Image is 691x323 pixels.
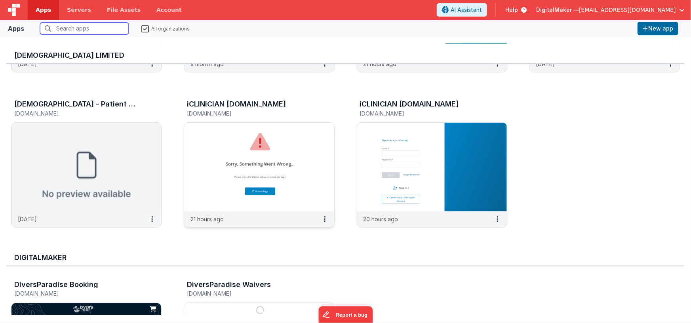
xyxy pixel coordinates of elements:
h3: [DEMOGRAPHIC_DATA] - Patient Portal [14,100,139,108]
p: [DATE] [18,60,37,68]
button: New app [638,22,678,35]
p: 21 hours ago [190,215,224,223]
h3: iCLINICIAN [DOMAIN_NAME] [187,100,286,108]
div: Apps [8,24,24,33]
h3: DiversParadise Waivers [187,281,271,289]
p: 20 hours ago [364,215,398,223]
h5: [DOMAIN_NAME] [360,110,487,116]
iframe: Marker.io feedback button [318,306,373,323]
p: [DATE] [18,215,37,223]
h3: [DEMOGRAPHIC_DATA] Limited [14,51,677,59]
label: All organizations [141,25,190,32]
h5: [DOMAIN_NAME] [14,291,142,296]
p: a month ago [190,60,224,68]
h5: [DOMAIN_NAME] [14,110,142,116]
span: [EMAIL_ADDRESS][DOMAIN_NAME] [579,6,676,14]
h3: DigitalMaker [14,254,677,262]
span: Help [505,6,518,14]
span: File Assets [107,6,141,14]
span: Servers [67,6,91,14]
span: AI Assistant [451,6,482,14]
h5: [DOMAIN_NAME] [187,291,314,296]
button: AI Assistant [437,3,487,17]
h5: [DOMAIN_NAME] [187,110,314,116]
p: [DATE] [536,60,555,68]
span: Apps [36,6,51,14]
button: DigitalMaker — [EMAIL_ADDRESS][DOMAIN_NAME] [536,6,685,14]
span: DigitalMaker — [536,6,579,14]
p: 21 hours ago [364,60,397,68]
h3: iCLINICIAN [DOMAIN_NAME] [360,100,459,108]
input: Search apps [40,23,129,34]
h3: DiversParadise Booking [14,281,98,289]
